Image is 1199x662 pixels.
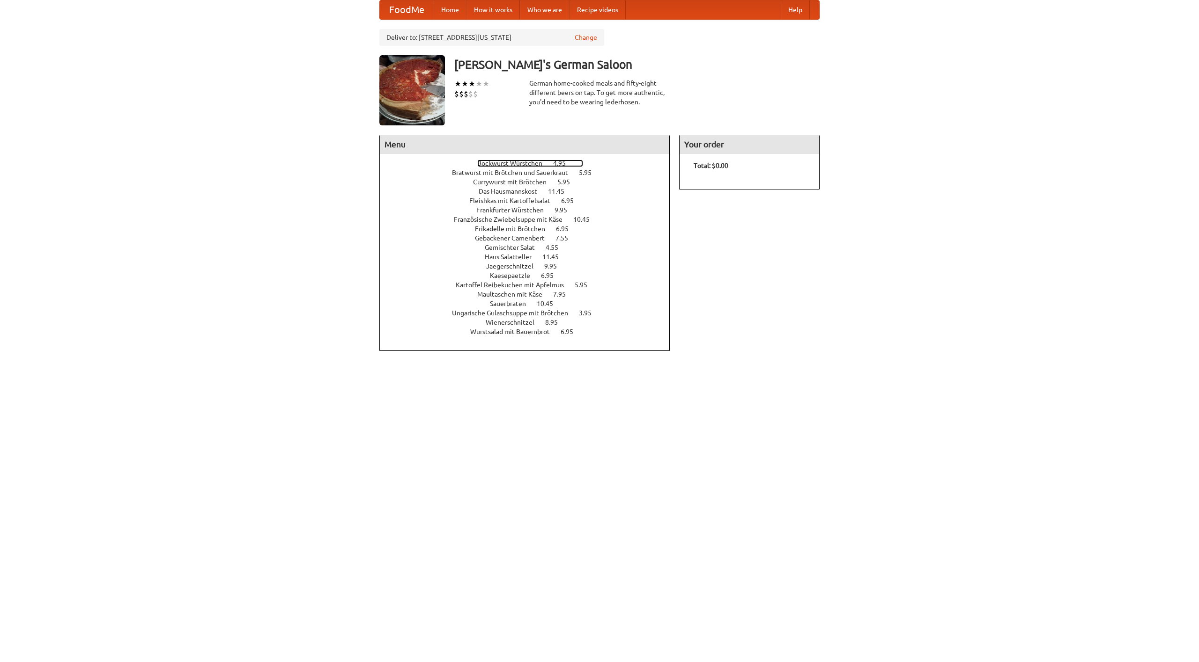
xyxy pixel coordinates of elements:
[520,0,570,19] a: Who we are
[459,89,464,99] li: $
[553,160,575,167] span: 4.95
[579,309,601,317] span: 3.95
[490,272,571,279] a: Kaesepaetzle 6.95
[466,0,520,19] a: How it works
[529,79,670,107] div: German home-cooked meals and fifty-eight different beers on tap. To get more authentic, you'd nee...
[476,206,585,214] a: Frankfurter Würstchen 9.95
[556,225,578,233] span: 6.95
[490,272,540,279] span: Kaesepaetzle
[545,319,567,326] span: 8.95
[479,188,547,195] span: Das Hausmannskost
[468,79,475,89] li: ★
[485,253,576,261] a: Haus Salatteller 11.45
[379,29,604,46] div: Deliver to: [STREET_ADDRESS][US_STATE]
[434,0,466,19] a: Home
[694,162,728,169] b: Total: $0.00
[380,0,434,19] a: FoodMe
[468,89,473,99] li: $
[490,300,535,307] span: Sauerbraten
[482,79,489,89] li: ★
[486,319,575,326] a: Wienerschnitzel 8.95
[469,197,591,204] a: Fleishkas mit Kartoffelsalat 6.95
[477,160,583,167] a: Bockwurst Würstchen 4.95
[575,281,597,289] span: 5.95
[475,79,482,89] li: ★
[541,272,563,279] span: 6.95
[486,262,574,270] a: Jaegerschnitzel 9.95
[456,281,573,289] span: Kartoffel Reibekuchen mit Apfelmus
[490,300,570,307] a: Sauerbraten 10.45
[379,55,445,125] img: angular.jpg
[477,291,552,298] span: Maultaschen mit Käse
[470,328,559,335] span: Wurstsalad mit Bauernbrot
[452,169,577,176] span: Bratwurst mit Brötchen und Sauerkraut
[544,262,566,270] span: 9.95
[573,216,599,223] span: 10.45
[781,0,810,19] a: Help
[473,178,556,186] span: Currywurst mit Brötchen
[380,135,669,154] h4: Menu
[452,309,577,317] span: Ungarische Gulaschsuppe mit Brötchen
[475,234,585,242] a: Gebackener Camenbert 7.55
[454,89,459,99] li: $
[555,234,577,242] span: 7.55
[548,188,574,195] span: 11.45
[570,0,626,19] a: Recipe videos
[477,291,583,298] a: Maultaschen mit Käse 7.95
[555,206,577,214] span: 9.95
[469,197,560,204] span: Fleishkas mit Kartoffelsalat
[537,300,562,307] span: 10.45
[579,169,601,176] span: 5.95
[470,328,591,335] a: Wurstsalad mit Bauernbrot 6.95
[542,253,568,261] span: 11.45
[485,244,576,251] a: Gemischter Salat 4.55
[479,188,582,195] a: Das Hausmannskost 11.45
[454,79,461,89] li: ★
[454,216,607,223] a: Französische Zwiebelsuppe mit Käse 10.45
[485,253,541,261] span: Haus Salatteller
[553,291,575,298] span: 7.95
[476,206,553,214] span: Frankfurter Würstchen
[454,55,820,74] h3: [PERSON_NAME]'s German Saloon
[454,216,572,223] span: Französische Zwiebelsuppe mit Käse
[486,262,543,270] span: Jaegerschnitzel
[473,178,587,186] a: Currywurst mit Brötchen 5.95
[486,319,544,326] span: Wienerschnitzel
[477,160,552,167] span: Bockwurst Würstchen
[561,197,583,204] span: 6.95
[546,244,568,251] span: 4.55
[575,33,597,42] a: Change
[561,328,583,335] span: 6.95
[475,225,555,233] span: Frikadelle mit Brötchen
[452,169,609,176] a: Bratwurst mit Brötchen und Sauerkraut 5.95
[461,79,468,89] li: ★
[464,89,468,99] li: $
[456,281,605,289] a: Kartoffel Reibekuchen mit Apfelmus 5.95
[473,89,478,99] li: $
[475,225,586,233] a: Frikadelle mit Brötchen 6.95
[475,234,554,242] span: Gebackener Camenbert
[485,244,544,251] span: Gemischter Salat
[680,135,819,154] h4: Your order
[452,309,609,317] a: Ungarische Gulaschsuppe mit Brötchen 3.95
[557,178,579,186] span: 5.95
